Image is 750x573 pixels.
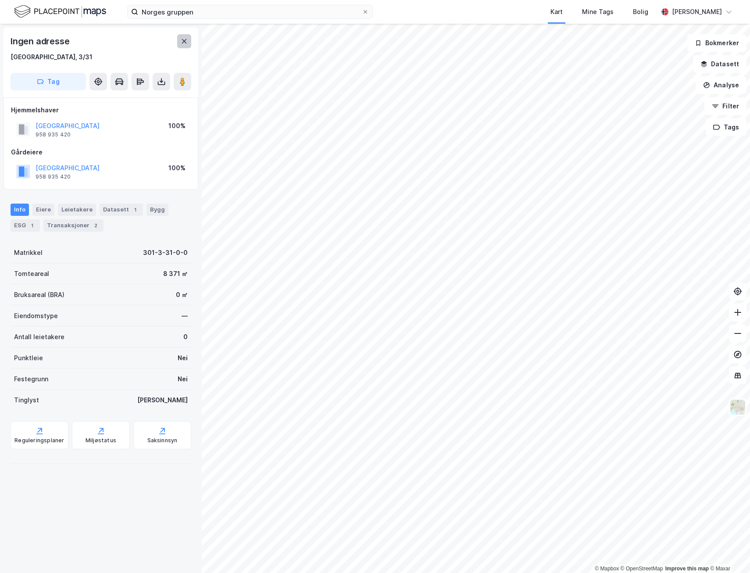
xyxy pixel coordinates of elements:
div: Eiendomstype [14,311,58,321]
div: Matrikkel [14,247,43,258]
iframe: Chat Widget [706,531,750,573]
div: Mine Tags [582,7,614,17]
div: ESG [11,219,40,232]
div: Bygg [146,204,168,216]
button: Filter [704,97,746,115]
div: Nei [178,374,188,384]
div: Punktleie [14,353,43,363]
div: Leietakere [58,204,96,216]
button: Analyse [696,76,746,94]
div: — [182,311,188,321]
div: 100% [168,121,186,131]
div: 0 ㎡ [176,290,188,300]
div: 100% [168,163,186,173]
button: Tag [11,73,86,90]
div: 958 935 420 [36,131,71,138]
div: Ingen adresse [11,34,71,48]
a: OpenStreetMap [621,566,663,572]
div: 1 [28,221,36,230]
input: Søk på adresse, matrikkel, gårdeiere, leietakere eller personer [138,5,362,18]
div: Kart [550,7,563,17]
button: Tags [706,118,746,136]
div: Tomteareal [14,269,49,279]
div: Hjemmelshaver [11,105,191,115]
div: Bolig [633,7,648,17]
button: Datasett [693,55,746,73]
div: Bruksareal (BRA) [14,290,64,300]
div: Transaksjoner [43,219,104,232]
img: logo.f888ab2527a4732fd821a326f86c7f29.svg [14,4,106,19]
div: Eiere [32,204,54,216]
div: 2 [91,221,100,230]
div: Antall leietakere [14,332,64,342]
div: Gårdeiere [11,147,191,158]
div: 0 [183,332,188,342]
div: [GEOGRAPHIC_DATA], 3/31 [11,52,93,62]
div: 1 [131,205,139,214]
a: Improve this map [665,566,709,572]
div: 301-3-31-0-0 [143,247,188,258]
div: 958 935 420 [36,173,71,180]
button: Bokmerker [687,34,746,52]
a: Mapbox [595,566,619,572]
div: Miljøstatus [86,437,116,444]
div: Nei [178,353,188,363]
div: [PERSON_NAME] [672,7,722,17]
div: Reguleringsplaner [14,437,64,444]
div: Festegrunn [14,374,48,384]
div: Saksinnsyn [147,437,178,444]
div: [PERSON_NAME] [137,395,188,405]
div: 8 371 ㎡ [163,269,188,279]
div: Info [11,204,29,216]
img: Z [729,399,746,415]
div: Datasett [100,204,143,216]
div: Tinglyst [14,395,39,405]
